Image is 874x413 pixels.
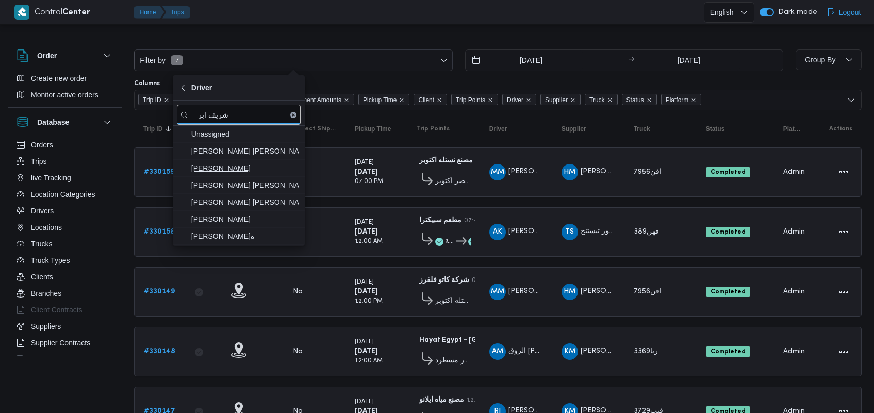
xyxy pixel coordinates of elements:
[191,81,212,94] span: Driver
[607,97,613,103] button: Remove Truck from selection in this group
[12,87,118,103] button: Monitor active orders
[177,105,301,125] input: search filters
[585,94,618,105] span: Truck
[139,54,167,67] span: Filter by
[540,94,581,105] span: Supplier
[31,72,87,85] span: Create new order
[581,348,700,354] span: [PERSON_NAME] [PERSON_NAME]
[783,288,805,295] span: Admin
[489,224,506,240] div: Antoon Kamel Ibrahim Kamel
[355,125,391,133] span: Pickup Time
[293,347,303,356] div: No
[783,125,801,133] span: Platform
[31,287,61,300] span: Branches
[12,203,118,219] button: Drivers
[31,337,90,349] span: Supplier Contracts
[419,397,464,403] b: مصنع مياه ايلانو
[144,169,174,175] b: # 330159
[711,349,746,355] b: Completed
[706,346,750,357] span: Completed
[31,155,47,168] span: Trips
[489,343,506,360] div: Alzoq Muhammad Mosa Afiefi
[135,50,452,71] button: Filter by7 available filters
[564,164,575,180] span: HM
[564,284,575,300] span: HM
[290,112,296,118] button: Clear input
[144,228,175,235] b: # 330158
[355,220,374,225] small: [DATE]
[144,226,175,238] a: #330158
[144,166,174,178] a: #330159
[12,219,118,236] button: Locations
[8,137,122,360] div: Database
[805,56,835,64] span: Group By
[419,217,461,224] b: مطعم سبيكترا
[589,94,605,106] span: Truck
[622,94,657,105] span: Status
[12,318,118,335] button: Suppliers
[17,116,113,128] button: Database
[634,169,662,175] span: اقن7956
[711,169,746,175] b: Completed
[796,49,862,70] button: Group By
[706,167,750,177] span: Completed
[399,97,405,103] button: Remove Pickup Time from selection in this group
[31,254,70,267] span: Truck Types
[835,224,852,240] button: Actions
[191,196,299,208] span: [PERSON_NAME] [PERSON_NAME]
[144,288,175,295] b: # 330149
[562,164,578,180] div: Hana Mjada Rais Ahmad
[451,94,498,105] span: Trip Points
[12,302,118,318] button: Client Contracts
[191,128,299,140] span: Unassigned
[12,351,118,368] button: Devices
[14,5,29,20] img: X8yXhbKr1z7QwAAAABJRU5ErkJggg==
[17,49,113,62] button: Order
[702,121,769,137] button: Status
[711,289,746,295] b: Completed
[12,335,118,351] button: Supplier Contracts
[525,97,532,103] button: Remove Driver from selection in this group
[138,94,174,105] span: Trip ID
[467,398,493,403] small: 12:57 PM
[711,229,746,235] b: Completed
[779,121,805,137] button: Platform
[293,287,303,296] div: No
[570,97,576,103] button: Remove Supplier from selection in this group
[502,94,536,105] span: Driver
[835,164,852,180] button: Actions
[835,284,852,300] button: Actions
[418,94,434,106] span: Client
[564,343,575,360] span: KM
[164,125,173,133] svg: Sorted in descending order
[134,6,164,19] button: Home
[12,186,118,203] button: Location Categories
[31,188,95,201] span: Location Categories
[363,94,397,106] span: Pickup Time
[508,348,587,354] span: الزوق [PERSON_NAME]
[12,70,118,87] button: Create new order
[637,50,740,71] input: Press the down key to open a popover containing a calendar.
[492,343,503,360] span: AM
[37,116,69,128] h3: Database
[419,277,469,284] b: شركة كاتو فلفرز
[12,236,118,252] button: Trucks
[491,164,504,180] span: MM
[62,9,90,16] b: Center
[829,125,852,133] span: Actions
[661,94,702,105] span: Platform
[634,125,650,133] span: Truck
[31,271,53,283] span: Clients
[351,121,402,137] button: Pickup Time
[144,345,175,358] a: #330148
[839,6,861,19] span: Logout
[264,94,354,105] span: Collect Shipment Amounts
[690,97,697,103] button: Remove Platform from selection in this group
[162,6,190,19] button: Trips
[783,348,805,355] span: Admin
[12,285,118,302] button: Branches
[445,235,454,247] span: الي - قلعة [PERSON_NAME]
[8,70,122,107] div: Order
[355,348,378,355] b: [DATE]
[630,121,691,137] button: Truck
